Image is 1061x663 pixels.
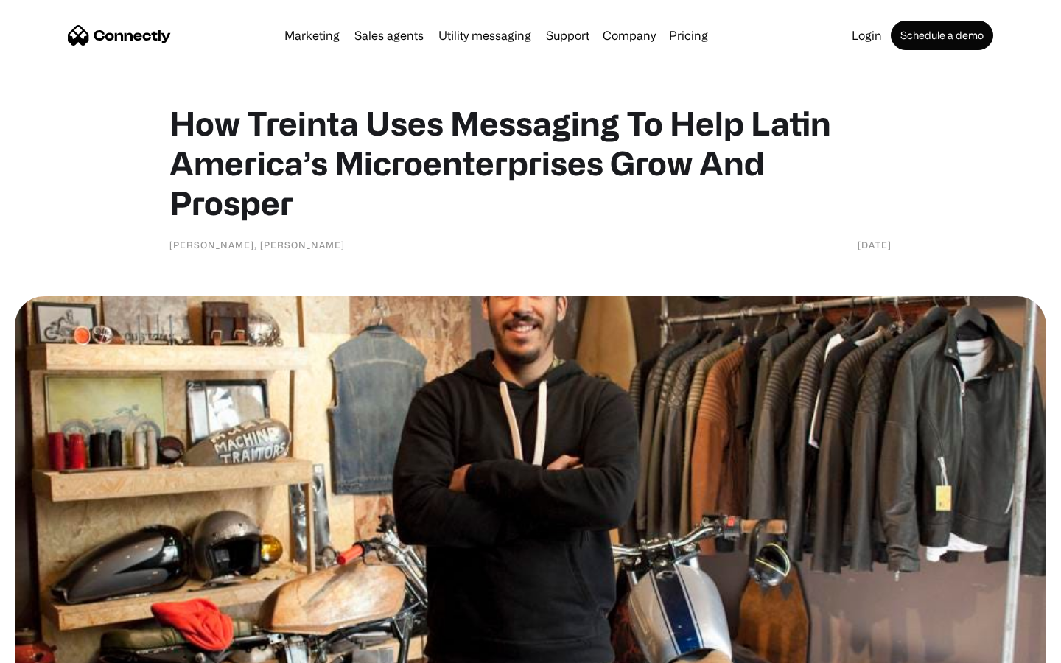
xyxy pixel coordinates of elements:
div: [DATE] [858,237,892,252]
h1: How Treinta Uses Messaging To Help Latin America’s Microenterprises Grow And Prosper [169,103,892,222]
a: Login [846,29,888,41]
aside: Language selected: English [15,637,88,658]
div: [PERSON_NAME], [PERSON_NAME] [169,237,345,252]
a: Sales agents [349,29,430,41]
a: Pricing [663,29,714,41]
ul: Language list [29,637,88,658]
a: Marketing [279,29,346,41]
a: Schedule a demo [891,21,993,50]
div: Company [603,25,656,46]
a: Support [540,29,595,41]
a: Utility messaging [433,29,537,41]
